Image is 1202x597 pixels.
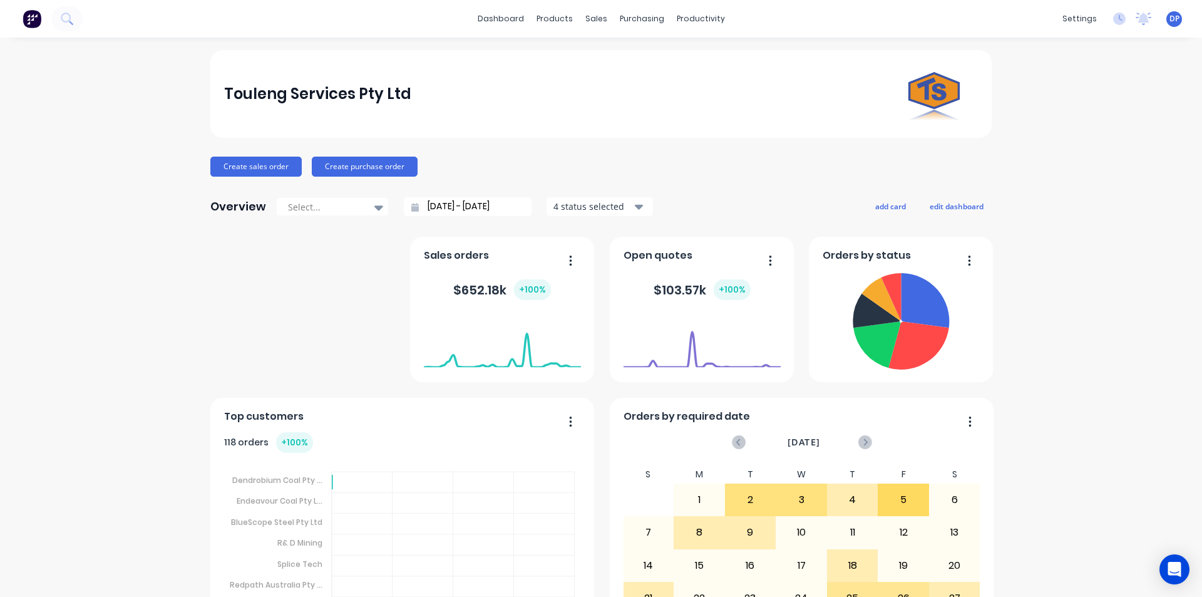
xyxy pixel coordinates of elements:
div: 15 [674,550,724,581]
div: $ 652.18k [453,279,551,300]
span: Open quotes [624,248,692,263]
div: W [776,465,827,484]
div: Overview [210,194,266,219]
div: 13 [930,517,980,548]
span: DP [1169,13,1179,24]
tspan: Dendrobium Coal Pty ... [232,475,322,485]
div: productivity [670,9,731,28]
tspan: Endeavour Coal Pty L... [237,496,322,506]
div: 3 [776,484,826,516]
button: 4 status selected [547,197,653,216]
div: 2 [726,484,776,516]
div: 4 [828,484,878,516]
div: 14 [624,550,674,581]
div: 6 [930,484,980,516]
div: 1 [674,484,724,516]
img: Touleng Services Pty Ltd [890,50,978,138]
div: Touleng Services Pty Ltd [224,81,411,106]
div: 11 [828,517,878,548]
div: 8 [674,517,724,548]
div: + 100 % [276,432,313,453]
div: $ 103.57k [654,279,751,300]
div: products [530,9,579,28]
div: 118 orders [224,432,313,453]
div: 10 [776,517,826,548]
tspan: Redpath Australia Pty ... [230,579,322,590]
div: 19 [878,550,928,581]
div: S [623,465,674,484]
a: dashboard [471,9,530,28]
div: 12 [878,517,928,548]
img: Factory [23,9,41,28]
div: + 100 % [714,279,751,300]
div: 18 [828,550,878,581]
div: Open Intercom Messenger [1159,554,1189,584]
button: add card [867,198,914,214]
tspan: BlueScope Steel Pty Ltd [231,517,322,527]
div: F [878,465,929,484]
div: 4 status selected [553,200,632,213]
span: Top customers [224,409,304,424]
button: Create purchase order [312,157,418,177]
div: purchasing [614,9,670,28]
span: Sales orders [424,248,489,263]
span: [DATE] [788,435,820,449]
div: 5 [878,484,928,516]
div: T [725,465,776,484]
div: M [674,465,725,484]
button: Create sales order [210,157,302,177]
div: S [929,465,980,484]
div: 20 [930,550,980,581]
div: 17 [776,550,826,581]
div: settings [1056,9,1103,28]
div: 9 [726,517,776,548]
div: + 100 % [514,279,551,300]
div: sales [579,9,614,28]
div: 7 [624,517,674,548]
span: Orders by status [823,248,911,263]
div: T [827,465,878,484]
tspan: Splice Tech [277,558,322,569]
tspan: R& D Mining [277,537,322,548]
button: edit dashboard [922,198,992,214]
div: 16 [726,550,776,581]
